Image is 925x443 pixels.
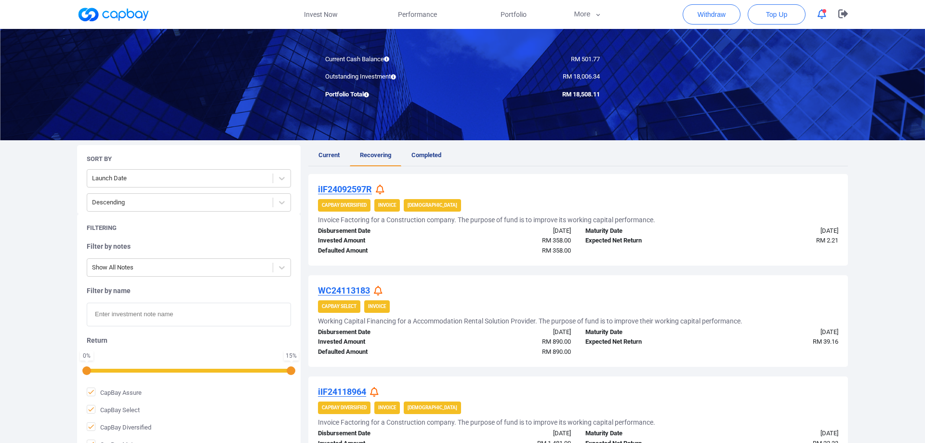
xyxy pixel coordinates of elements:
[766,10,787,19] span: Top Up
[378,405,396,410] strong: Invoice
[318,90,462,100] div: Portfolio Total
[311,226,445,236] div: Disbursement Date
[318,317,742,325] h5: Working Capital Financing for a Accommodation Rental Solution Provider. The purpose of fund is to...
[322,202,367,208] strong: CapBay Diversified
[542,247,571,254] span: RM 358.00
[501,9,527,20] span: Portfolio
[87,388,142,397] span: CapBay Assure
[87,303,291,326] input: Enter investment note name
[542,237,571,244] span: RM 358.00
[322,405,367,410] strong: CapBay Diversified
[562,91,600,98] span: RM 18,508.11
[368,304,386,309] strong: Invoice
[748,4,806,25] button: Top Up
[712,226,846,236] div: [DATE]
[318,215,655,224] h5: Invoice Factoring for a Construction company. The purpose of fund is to improve its working capit...
[318,184,372,194] u: iIF24092597R
[87,405,140,415] span: CapBay Select
[816,237,838,244] span: RM 2.21
[542,338,571,345] span: RM 890.00
[318,54,462,65] div: Current Cash Balance
[408,202,457,208] strong: [DEMOGRAPHIC_DATA]
[87,422,151,432] span: CapBay Diversified
[398,9,437,20] span: Performance
[87,286,291,295] h5: Filter by name
[286,353,297,359] div: 15 %
[408,405,457,410] strong: [DEMOGRAPHIC_DATA]
[311,429,445,439] div: Disbursement Date
[813,338,838,345] span: RM 39.16
[318,387,366,397] u: iIF24118964
[311,246,445,256] div: Defaulted Amount
[311,347,445,357] div: Defaulted Amount
[87,242,291,251] h5: Filter by notes
[87,336,291,345] h5: Return
[322,304,357,309] strong: CapBay Select
[318,285,370,295] u: WC24113183
[571,55,600,63] span: RM 501.77
[712,327,846,337] div: [DATE]
[87,224,117,232] h5: Filtering
[411,151,441,159] span: Completed
[683,4,740,25] button: Withdraw
[712,429,846,439] div: [DATE]
[563,73,600,80] span: RM 18,006.34
[311,236,445,246] div: Invested Amount
[578,337,712,347] div: Expected Net Return
[445,429,579,439] div: [DATE]
[378,202,396,208] strong: Invoice
[87,155,112,163] h5: Sort By
[318,418,655,427] h5: Invoice Factoring for a Construction company. The purpose of fund is to improve its working capit...
[360,151,391,159] span: Recovering
[578,236,712,246] div: Expected Net Return
[445,327,579,337] div: [DATE]
[578,226,712,236] div: Maturity Date
[311,337,445,347] div: Invested Amount
[445,226,579,236] div: [DATE]
[318,151,340,159] span: Current
[542,348,571,355] span: RM 890.00
[578,327,712,337] div: Maturity Date
[311,327,445,337] div: Disbursement Date
[82,353,92,359] div: 0 %
[578,429,712,439] div: Maturity Date
[318,72,462,82] div: Outstanding Investment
